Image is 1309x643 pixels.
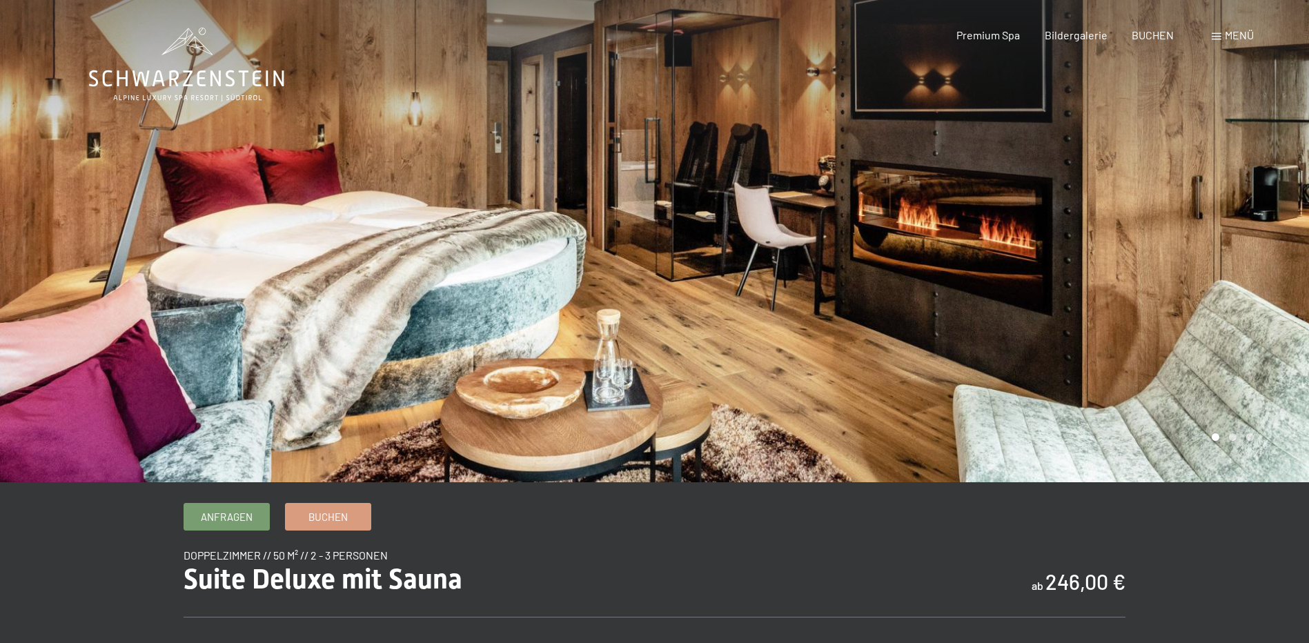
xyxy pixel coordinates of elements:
span: Suite Deluxe mit Sauna [184,563,462,595]
a: Buchen [286,504,371,530]
a: Bildergalerie [1045,28,1108,41]
span: Menü [1225,28,1254,41]
span: Buchen [308,510,348,524]
b: 246,00 € [1045,569,1125,594]
span: Doppelzimmer // 50 m² // 2 - 3 Personen [184,548,388,562]
a: BUCHEN [1132,28,1174,41]
a: Premium Spa [956,28,1020,41]
span: Anfragen [201,510,253,524]
span: ab [1032,579,1043,592]
a: Anfragen [184,504,269,530]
